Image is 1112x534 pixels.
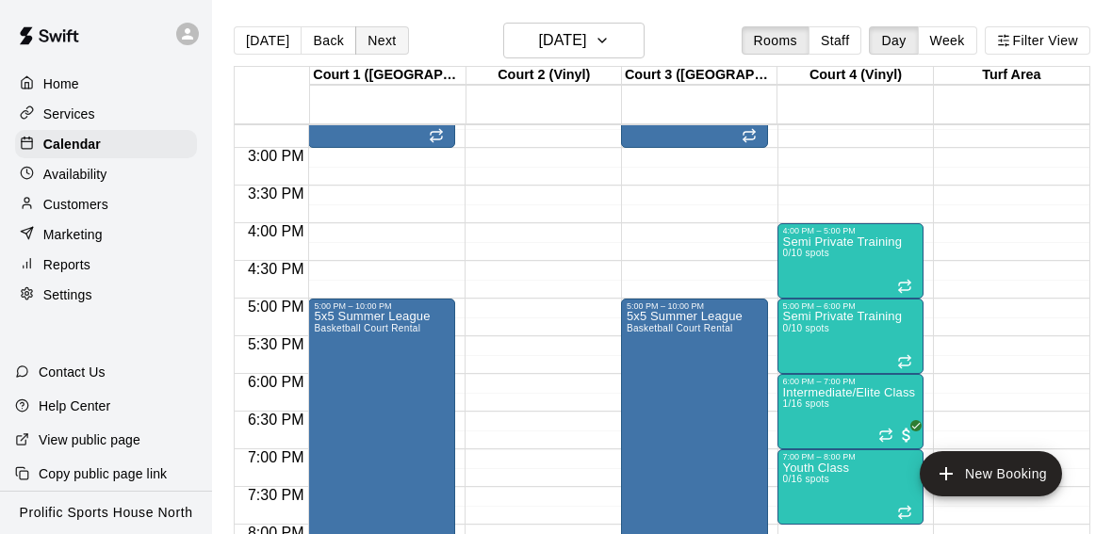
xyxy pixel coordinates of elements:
[243,299,309,315] span: 5:00 PM
[243,449,309,465] span: 7:00 PM
[243,412,309,428] span: 6:30 PM
[15,190,197,218] a: Customers
[920,451,1062,496] button: add
[429,128,444,143] span: Recurring event
[897,279,912,294] span: Recurring event
[243,336,309,352] span: 5:30 PM
[243,261,309,277] span: 4:30 PM
[43,165,107,184] p: Availability
[538,27,586,54] h6: [DATE]
[43,225,103,244] p: Marketing
[897,505,912,520] span: Recurring event
[39,430,140,449] p: View public page
[15,130,197,158] a: Calendar
[777,67,933,85] div: Court 4 (Vinyl)
[897,354,912,369] span: Recurring event
[43,255,90,274] p: Reports
[777,223,924,299] div: 4:00 PM – 5:00 PM: Semi Private Training
[310,67,466,85] div: Court 1 ([GEOGRAPHIC_DATA])
[869,26,918,55] button: Day
[15,70,197,98] a: Home
[783,377,919,386] div: 6:00 PM – 7:00 PM
[39,464,167,483] p: Copy public page link
[627,323,733,333] span: Basketball Court Rental
[783,323,829,333] span: 0/10 spots filled
[43,195,108,214] p: Customers
[43,135,101,154] p: Calendar
[15,281,197,309] a: Settings
[897,426,916,445] span: All customers have paid
[627,301,762,311] div: 5:00 PM – 10:00 PM
[783,248,829,258] span: 0/10 spots filled
[15,251,197,279] a: Reports
[622,67,777,85] div: Court 3 ([GEOGRAPHIC_DATA])
[783,452,919,461] div: 7:00 PM – 8:00 PM
[39,396,110,415] p: Help Center
[43,105,95,123] p: Services
[777,449,924,525] div: 7:00 PM – 8:00 PM: Youth Class
[878,428,893,443] span: Recurring event
[809,26,862,55] button: Staff
[15,160,197,188] a: Availability
[243,487,309,503] span: 7:30 PM
[243,223,309,239] span: 4:00 PM
[783,398,829,409] span: 1/16 spots filled
[783,301,919,311] div: 5:00 PM – 6:00 PM
[934,67,1089,85] div: Turf Area
[15,220,197,249] a: Marketing
[777,374,924,449] div: 6:00 PM – 7:00 PM: Intermediate/Elite Class
[234,26,302,55] button: [DATE]
[39,363,106,381] p: Contact Us
[503,23,645,58] button: [DATE]
[742,26,809,55] button: Rooms
[301,26,356,55] button: Back
[15,100,197,128] a: Services
[985,26,1090,55] button: Filter View
[20,503,193,523] p: Prolific Sports House North
[355,26,408,55] button: Next
[43,74,79,93] p: Home
[43,285,92,304] p: Settings
[243,374,309,390] span: 6:00 PM
[918,26,977,55] button: Week
[243,186,309,202] span: 3:30 PM
[783,474,829,484] span: 0/16 spots filled
[777,299,924,374] div: 5:00 PM – 6:00 PM: Semi Private Training
[314,301,450,311] div: 5:00 PM – 10:00 PM
[466,67,622,85] div: Court 2 (Vinyl)
[314,323,420,333] span: Basketball Court Rental
[243,148,309,164] span: 3:00 PM
[742,128,757,143] span: Recurring event
[783,226,919,235] div: 4:00 PM – 5:00 PM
